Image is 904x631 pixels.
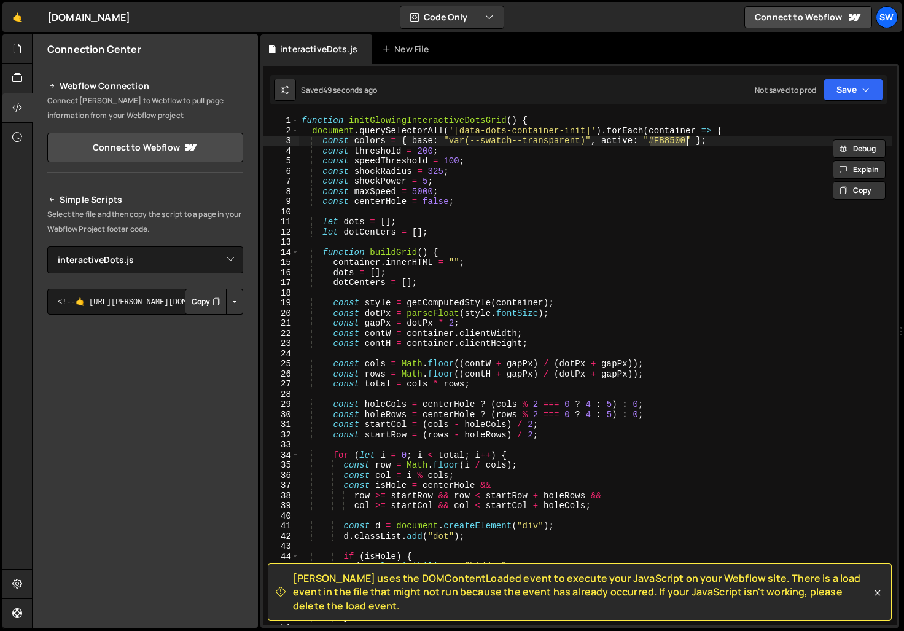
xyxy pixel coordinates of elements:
div: New File [382,43,434,55]
div: 2 [263,126,299,136]
div: 44 [263,552,299,562]
div: 45 [263,562,299,572]
div: 18 [263,288,299,299]
div: 3 [263,136,299,146]
div: 16 [263,268,299,278]
div: 6 [263,167,299,177]
div: 39 [263,501,299,511]
button: Save [824,79,883,101]
div: 50 [263,613,299,623]
div: Button group with nested dropdown [185,289,243,315]
div: 13 [263,237,299,248]
div: 25 [263,359,299,369]
p: Connect [PERSON_NAME] to Webflow to pull page information from your Webflow project [47,93,243,123]
div: 9 [263,197,299,207]
div: 40 [263,511,299,522]
h2: Simple Scripts [47,192,243,207]
div: 19 [263,298,299,308]
div: 14 [263,248,299,258]
div: 12 [263,227,299,238]
div: 35 [263,460,299,471]
div: 46 [263,572,299,582]
button: Debug [833,139,886,158]
a: Sw [876,6,898,28]
div: 5 [263,156,299,167]
div: 47 [263,582,299,592]
div: 26 [263,369,299,380]
div: 28 [263,390,299,400]
div: 24 [263,349,299,359]
div: 34 [263,450,299,461]
div: 4 [263,146,299,157]
div: Not saved to prod [755,85,816,95]
div: 43 [263,541,299,552]
div: 15 [263,257,299,268]
div: 11 [263,217,299,227]
div: [DOMAIN_NAME] [47,10,130,25]
a: 🤙 [2,2,33,32]
button: Code Only [400,6,504,28]
iframe: YouTube video player [47,453,244,564]
button: Explain [833,160,886,179]
iframe: YouTube video player [47,335,244,445]
div: 36 [263,471,299,481]
div: interactiveDots.js [280,43,357,55]
div: 32 [263,430,299,441]
div: 42 [263,531,299,542]
h2: Connection Center [47,42,141,56]
div: 38 [263,491,299,501]
div: 27 [263,379,299,390]
div: 17 [263,278,299,288]
textarea: <!--🤙 [URL][PERSON_NAME][DOMAIN_NAME]> <script>document.addEventListener("DOMContentLoaded", func... [47,289,243,315]
div: 48 [263,592,299,603]
div: 1 [263,116,299,126]
h2: Webflow Connection [47,79,243,93]
button: Copy [185,289,227,315]
button: Copy [833,181,886,200]
div: 23 [263,339,299,349]
p: Select the file and then copy the script to a page in your Webflow Project footer code. [47,207,243,237]
div: 22 [263,329,299,339]
div: 10 [263,207,299,218]
div: 31 [263,420,299,430]
div: 7 [263,176,299,187]
a: Connect to Webflow [744,6,872,28]
div: 29 [263,399,299,410]
div: 20 [263,308,299,319]
div: 49 seconds ago [323,85,377,95]
div: Saved [301,85,377,95]
div: 49 [263,602,299,613]
a: Connect to Webflow [47,133,243,162]
span: [PERSON_NAME] uses the DOMContentLoaded event to execute your JavaScript on your Webflow site. Th... [293,571,871,613]
div: 30 [263,410,299,420]
div: 41 [263,521,299,531]
div: 21 [263,318,299,329]
div: 37 [263,480,299,491]
div: 33 [263,440,299,450]
div: 8 [263,187,299,197]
